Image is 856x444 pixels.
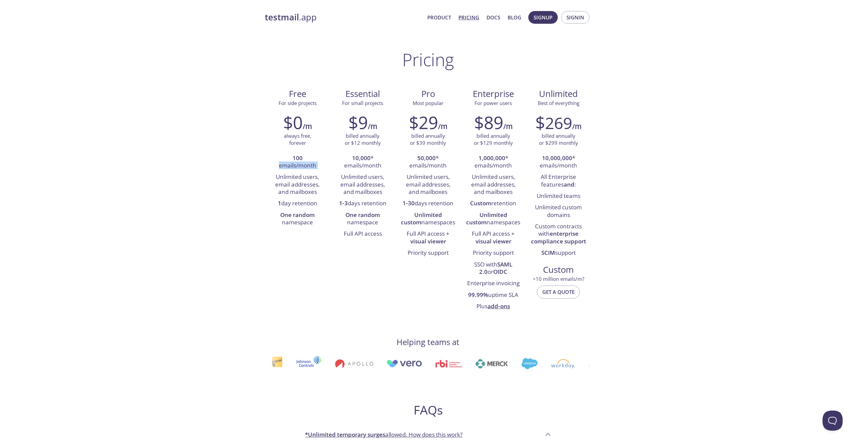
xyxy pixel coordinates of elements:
li: SSO with or [466,259,521,278]
li: Unlimited users, email addresses, and mailboxes [270,172,325,198]
a: testmail.app [265,12,422,23]
span: Signup [534,13,552,22]
h4: Helping teams at [397,337,459,347]
p: billed annually or $129 monthly [474,132,513,147]
div: *Unlimited temporary surgesallowed. How does this work? [300,426,556,444]
img: vero [386,360,422,367]
img: apollo [335,359,373,368]
button: Signup [528,11,558,24]
span: Unlimited [539,88,578,100]
h2: $89 [474,112,503,132]
li: Plus [466,301,521,312]
li: namespace [270,210,325,229]
li: days retention [400,198,455,209]
li: Custom contracts with [531,221,586,247]
h2: $29 [409,112,438,132]
strong: 1-3 [339,199,348,207]
strong: enterprise compliance support [531,230,586,245]
strong: 100 [293,154,303,162]
span: Custom [531,264,586,275]
li: Unlimited teams [531,191,586,202]
li: Priority support [466,247,521,259]
button: Signin [561,11,590,24]
h6: /m [368,121,377,132]
li: * emails/month [400,153,455,172]
strong: testmail [265,11,299,23]
li: namespaces [466,210,521,229]
img: rbi [435,360,462,367]
span: Signin [566,13,584,22]
span: For small projects [342,100,383,106]
strong: 1-30 [403,199,415,207]
strong: visual viewer [475,237,511,245]
a: add-ons [488,302,510,310]
span: For side projects [279,100,317,106]
li: emails/month [270,153,325,172]
span: 269 [545,112,572,134]
strong: *Unlimited temporary surges [305,431,385,438]
strong: and [564,181,574,188]
strong: One random [345,211,380,219]
img: salesforce [521,358,537,369]
li: Enterprise invoicing [466,278,521,289]
strong: One random [280,211,315,219]
li: Priority support [400,247,455,259]
strong: Custom [470,199,491,207]
li: Full API access + [400,228,455,247]
strong: 10,000 [352,154,370,162]
span: Essential [335,88,390,100]
h2: $0 [283,112,303,132]
p: billed annually or $299 monthly [539,132,578,147]
a: Blog [508,13,521,22]
strong: visual viewer [410,237,446,245]
li: days retention [335,198,390,209]
li: Unlimited users, email addresses, and mailboxes [335,172,390,198]
h6: /m [438,121,447,132]
li: retention [466,198,521,209]
li: day retention [270,198,325,209]
span: For power users [474,100,512,106]
img: merck [475,359,508,368]
li: * emails/month [335,153,390,172]
strong: 50,000 [417,154,436,162]
iframe: Help Scout Beacon - Open [823,411,843,431]
strong: Unlimited custom [401,211,442,226]
h6: /m [572,121,581,132]
li: Unlimited users, email addresses, and mailboxes [400,172,455,198]
li: namespaces [400,210,455,229]
span: Free [270,88,325,100]
li: Unlimited custom domains [531,202,586,221]
p: always free, forever [284,132,311,147]
h6: /m [303,121,312,132]
img: workday [551,359,574,368]
img: interac [271,356,282,371]
span: Pro [401,88,455,100]
h1: Pricing [402,49,454,70]
a: Docs [487,13,500,22]
strong: 10,000,000 [542,154,572,162]
li: uptime SLA [466,290,521,301]
p: billed annually or $39 monthly [410,132,446,147]
li: * emails/month [466,153,521,172]
span: Enterprise [466,88,521,100]
li: * emails/month [531,153,586,172]
strong: SCIM [541,249,555,256]
h2: FAQs [300,403,556,418]
h2: $9 [348,112,368,132]
strong: 99.99% [468,291,488,299]
strong: 1,000,000 [478,154,505,162]
li: Full API access [335,228,390,240]
span: > 10 million emails/m? [533,275,584,282]
p: billed annually or $12 monthly [345,132,381,147]
li: All Enterprise features : [531,172,586,191]
button: Get a quote [537,286,580,298]
strong: Unlimited custom [466,211,507,226]
li: Unlimited users, email addresses, and mailboxes [466,172,521,198]
li: namespace [335,210,390,229]
span: Most popular [413,100,443,106]
strong: SAML 2.0 [479,260,512,275]
li: Full API access + [466,228,521,247]
img: johnsoncontrols [296,356,321,372]
span: Best of everything [538,100,579,106]
a: Product [427,13,451,22]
